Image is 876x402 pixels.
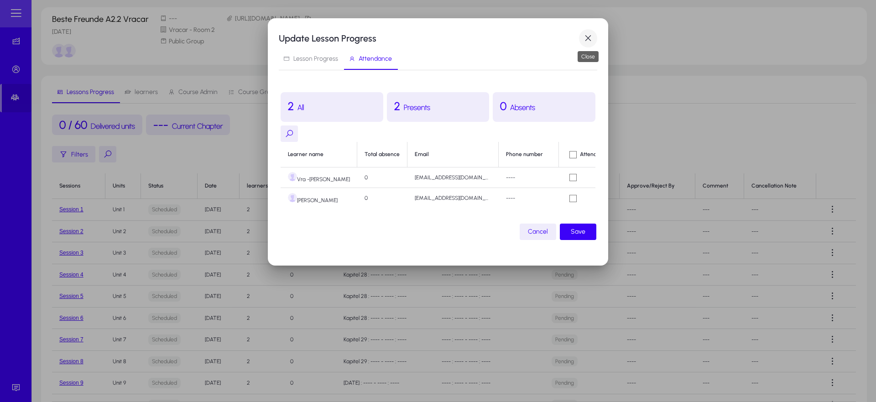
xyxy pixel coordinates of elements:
span: All [297,103,304,112]
td: ---- [499,167,559,188]
app-course-simple-card: All [281,92,383,122]
span: [PERSON_NAME] [297,197,338,204]
th: Attendance [559,142,616,167]
h4: 2 [394,101,430,113]
span: Cancel [528,226,548,237]
span: Vra -[PERSON_NAME] [297,176,350,183]
button: Save [560,224,596,240]
div: Phone number [506,151,543,158]
img: default-user.png [288,193,297,202]
td: [EMAIL_ADDRESS][DOMAIN_NAME] [407,167,499,188]
app-course-simple-card: Presents [387,92,490,122]
div: Email [415,151,429,158]
h1: Update Lesson Progress [279,31,579,46]
div: Learner name [288,151,323,158]
span: Attendance [359,56,392,62]
th: Total absence [357,142,407,167]
div: Learner name [288,151,349,158]
div: Phone number [506,151,551,158]
td: 0 [357,167,407,188]
td: 0 [357,188,407,209]
app-course-simple-card: Absents [493,92,595,122]
div: Email [415,151,491,158]
span: Lesson Progress [293,56,338,62]
h4: 0 [500,101,535,113]
td: [EMAIL_ADDRESS][DOMAIN_NAME] [407,188,499,209]
span: Presents [404,103,430,112]
h4: 2 [288,101,304,113]
span: Absents [510,103,535,112]
td: ---- [499,188,559,209]
img: default-user.png [288,172,297,181]
span: Save [571,226,585,237]
div: Close [578,51,599,62]
button: Cancel [520,224,556,240]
